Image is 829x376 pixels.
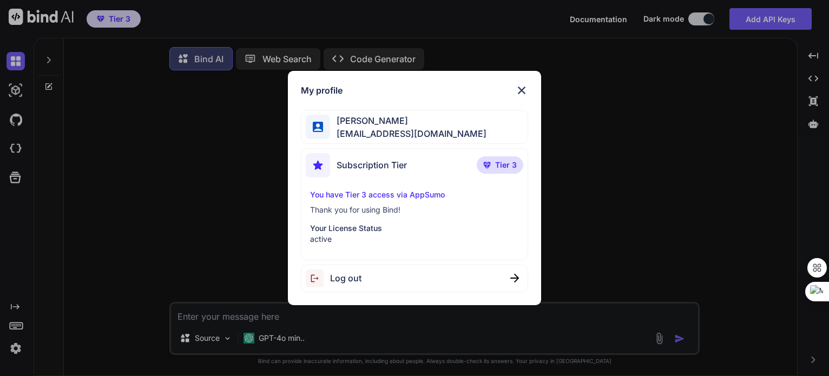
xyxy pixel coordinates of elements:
span: Tier 3 [495,160,517,170]
p: Your License Status [310,223,519,234]
img: close [510,274,519,282]
img: close [515,84,528,97]
p: Thank you for using Bind! [310,205,519,215]
img: subscription [306,153,330,177]
span: Subscription Tier [337,159,407,171]
span: [PERSON_NAME] [330,114,486,127]
img: premium [483,162,491,168]
p: active [310,234,519,245]
img: profile [313,122,323,132]
p: You have Tier 3 access via AppSumo [310,189,519,200]
span: Log out [330,272,361,285]
img: logout [306,269,330,287]
h1: My profile [301,84,343,97]
span: [EMAIL_ADDRESS][DOMAIN_NAME] [330,127,486,140]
